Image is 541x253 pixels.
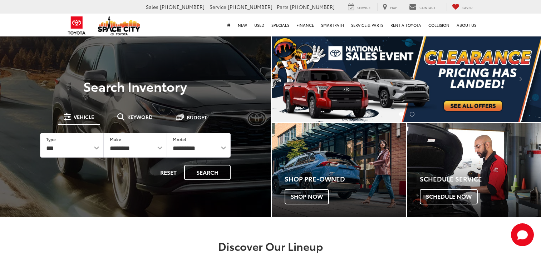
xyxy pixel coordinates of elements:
[501,50,541,108] button: Click to view next picture.
[110,136,121,142] label: Make
[272,123,406,217] a: Shop Pre-Owned Shop Now
[146,3,158,10] span: Sales
[511,223,534,246] svg: Start Chat
[251,14,268,36] a: Used
[407,123,541,217] a: Schedule Service Schedule Now
[420,189,478,204] span: Schedule Now
[277,3,289,10] span: Parts
[462,5,473,10] span: Saved
[268,14,293,36] a: Specials
[357,5,370,10] span: Service
[160,3,205,10] span: [PHONE_NUMBER]
[290,3,335,10] span: [PHONE_NUMBER]
[387,14,425,36] a: Rent a Toyota
[154,165,183,180] button: Reset
[30,79,241,93] h3: Search Inventory
[419,5,436,10] span: Contact
[228,3,272,10] span: [PHONE_NUMBER]
[318,14,348,36] a: SmartPath
[410,112,414,116] li: Go to slide number 2.
[234,14,251,36] a: New
[348,14,387,36] a: Service & Parts
[343,3,376,11] a: Service
[74,114,94,119] span: Vehicle
[453,14,480,36] a: About Us
[390,5,397,10] span: Map
[511,223,534,246] button: Toggle Chat Window
[447,3,478,11] a: My Saved Vehicles
[63,14,90,37] img: Toyota
[173,136,186,142] label: Model
[127,114,153,119] span: Keyword
[184,165,231,180] button: Search
[210,3,226,10] span: Service
[399,112,404,116] li: Go to slide number 1.
[425,14,453,36] a: Collision
[293,14,318,36] a: Finance
[223,14,234,36] a: Home
[46,136,56,142] label: Type
[187,115,207,120] span: Budget
[420,175,541,183] h4: Schedule Service
[377,3,402,11] a: Map
[98,16,141,35] img: Space City Toyota
[285,189,329,204] span: Shop Now
[272,123,406,217] div: Toyota
[404,3,441,11] a: Contact
[285,175,406,183] h4: Shop Pre-Owned
[407,123,541,217] div: Toyota
[19,240,523,252] h2: Discover Our Lineup
[272,50,313,108] button: Click to view previous picture.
